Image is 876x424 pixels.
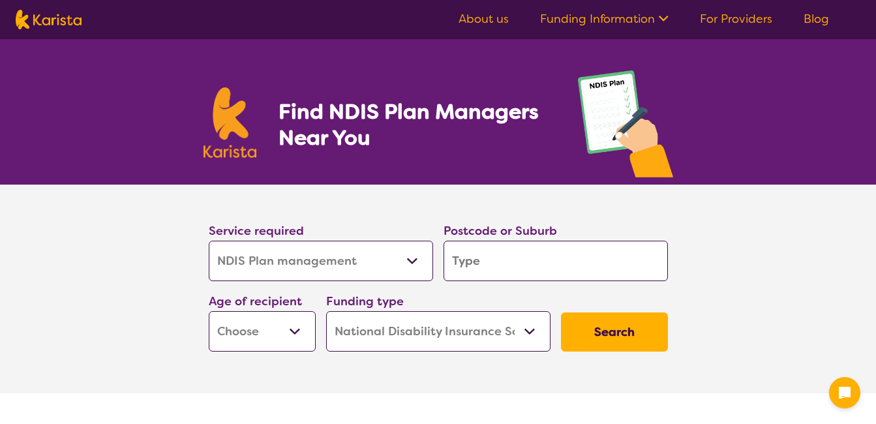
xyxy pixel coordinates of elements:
label: Age of recipient [209,294,302,309]
label: Funding type [326,294,404,309]
input: Type [444,241,668,281]
a: For Providers [700,11,772,27]
a: Blog [804,11,829,27]
img: Karista logo [204,87,257,158]
button: Search [561,312,668,352]
img: Karista logo [16,10,82,29]
label: Postcode or Suburb [444,223,557,239]
label: Service required [209,223,304,239]
h1: Find NDIS Plan Managers Near You [279,98,551,151]
img: plan-management [578,70,673,185]
a: Funding Information [540,11,669,27]
a: About us [459,11,509,27]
